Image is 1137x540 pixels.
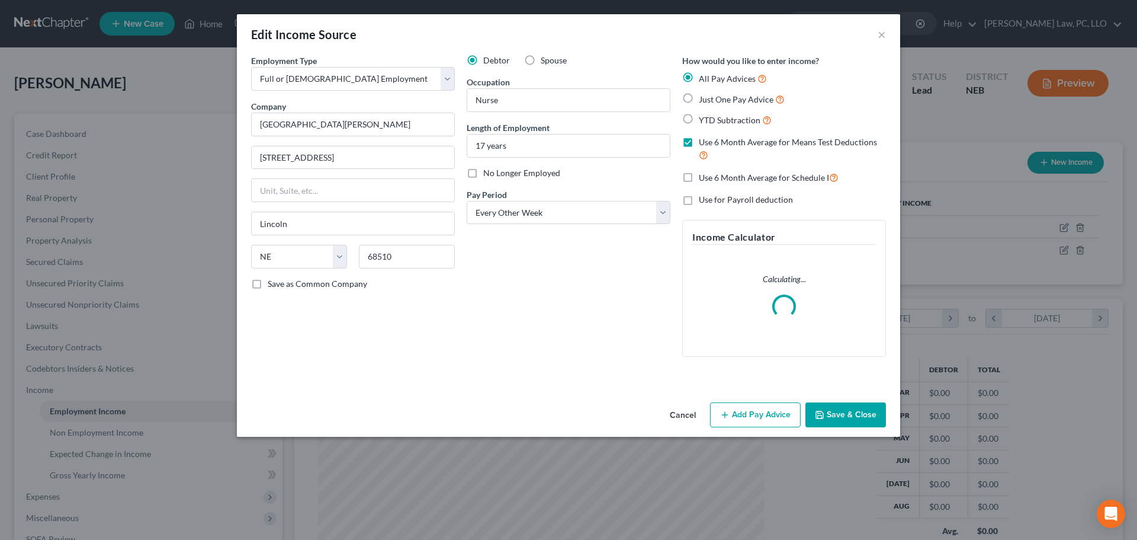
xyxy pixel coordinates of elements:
[251,56,317,66] span: Employment Type
[467,76,510,88] label: Occupation
[710,402,801,427] button: Add Pay Advice
[359,245,455,269] input: Enter zip...
[467,190,507,200] span: Pay Period
[699,137,877,147] span: Use 6 Month Average for Means Test Deductions
[268,279,367,289] span: Save as Common Company
[660,404,705,427] button: Cancel
[252,146,454,169] input: Enter address...
[692,273,876,285] p: Calculating...
[699,194,793,205] span: Use for Payroll deduction
[805,402,886,427] button: Save & Close
[467,135,670,157] input: ex: 2 years
[541,55,567,65] span: Spouse
[252,179,454,202] input: Unit, Suite, etc...
[483,168,560,178] span: No Longer Employed
[699,74,756,84] span: All Pay Advices
[699,172,829,183] span: Use 6 Month Average for Schedule I
[483,55,510,65] span: Debtor
[682,55,819,67] label: How would you like to enter income?
[699,94,773,104] span: Just One Pay Advice
[251,101,286,111] span: Company
[251,26,356,43] div: Edit Income Source
[467,89,670,111] input: --
[878,27,886,41] button: ×
[251,113,455,136] input: Search company by name...
[692,230,876,245] h5: Income Calculator
[252,212,454,235] input: Enter city...
[1097,500,1125,528] div: Open Intercom Messenger
[467,122,550,134] label: Length of Employment
[699,115,760,125] span: YTD Subtraction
